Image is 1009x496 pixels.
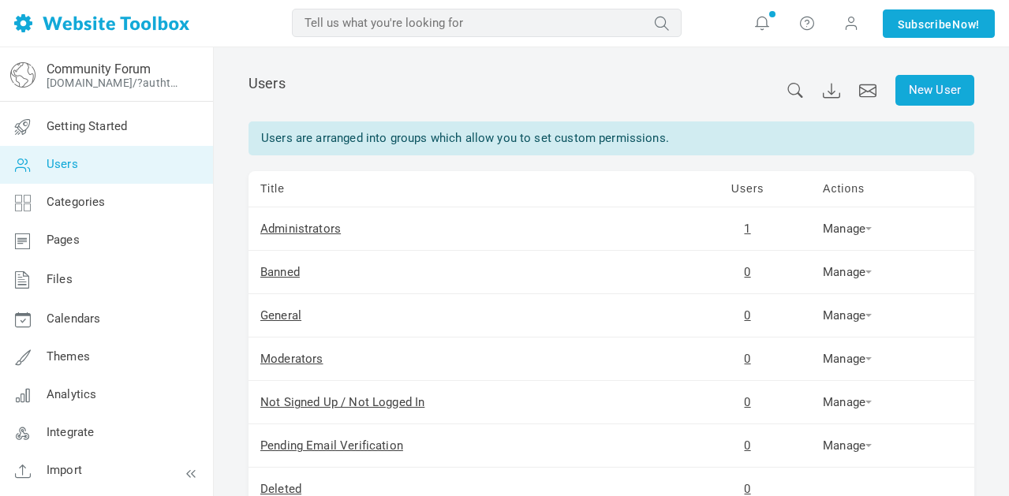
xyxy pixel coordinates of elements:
[684,171,811,207] td: Users
[47,157,78,171] span: Users
[47,119,127,133] span: Getting Started
[47,233,80,247] span: Pages
[744,482,750,496] a: 0
[10,62,36,88] img: globe-icon.png
[47,349,90,364] span: Themes
[883,9,995,38] a: SubscribeNow!
[823,222,872,236] a: Manage
[744,308,750,323] a: 0
[260,352,323,366] a: Moderators
[823,395,872,409] a: Manage
[823,308,872,323] a: Manage
[249,75,286,91] span: Users
[260,395,424,409] a: Not Signed Up / Not Logged In
[47,62,151,76] a: Community Forum
[249,171,684,207] td: Title
[47,76,184,89] a: [DOMAIN_NAME]/?authtoken=3a4d4e650d4ac1b0b91744e590029a68&rememberMe=1
[811,171,974,207] td: Actions
[260,222,341,236] a: Administrators
[47,195,106,209] span: Categories
[260,265,300,279] a: Banned
[744,438,750,453] a: 0
[47,311,100,326] span: Calendars
[744,395,750,409] a: 0
[952,16,980,33] span: Now!
[744,352,750,366] a: 0
[260,482,301,496] a: Deleted
[292,9,682,37] input: Tell us what you're looking for
[823,265,872,279] a: Manage
[823,438,872,453] a: Manage
[260,438,403,453] a: Pending Email Verification
[47,272,73,286] span: Files
[823,352,872,366] a: Manage
[47,425,94,439] span: Integrate
[744,222,750,236] a: 1
[744,265,750,279] a: 0
[47,387,96,401] span: Analytics
[249,121,974,155] div: Users are arranged into groups which allow you to set custom permissions.
[895,75,974,106] a: New User
[260,308,301,323] a: General
[47,463,82,477] span: Import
